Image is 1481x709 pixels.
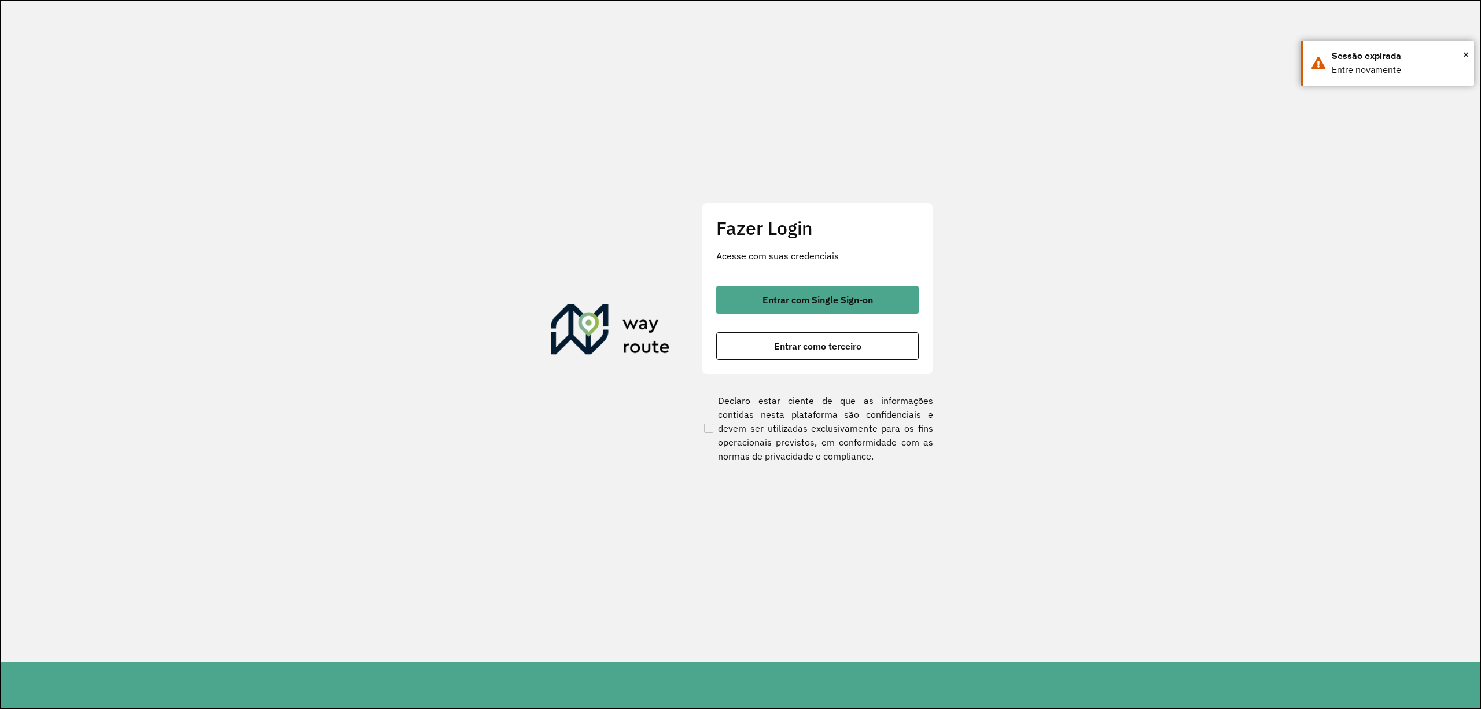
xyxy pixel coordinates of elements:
[716,332,919,360] button: button
[774,341,861,351] span: Entrar como terceiro
[702,394,933,463] label: Declaro estar ciente de que as informações contidas nesta plataforma são confidenciais e devem se...
[762,295,873,304] span: Entrar com Single Sign-on
[1332,63,1465,77] div: Entre novamente
[1332,49,1465,63] div: Sessão expirada
[1463,46,1469,63] span: ×
[1463,46,1469,63] button: Close
[716,217,919,239] h2: Fazer Login
[716,286,919,314] button: button
[716,249,919,263] p: Acesse com suas credenciais
[551,304,670,359] img: Roteirizador AmbevTech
